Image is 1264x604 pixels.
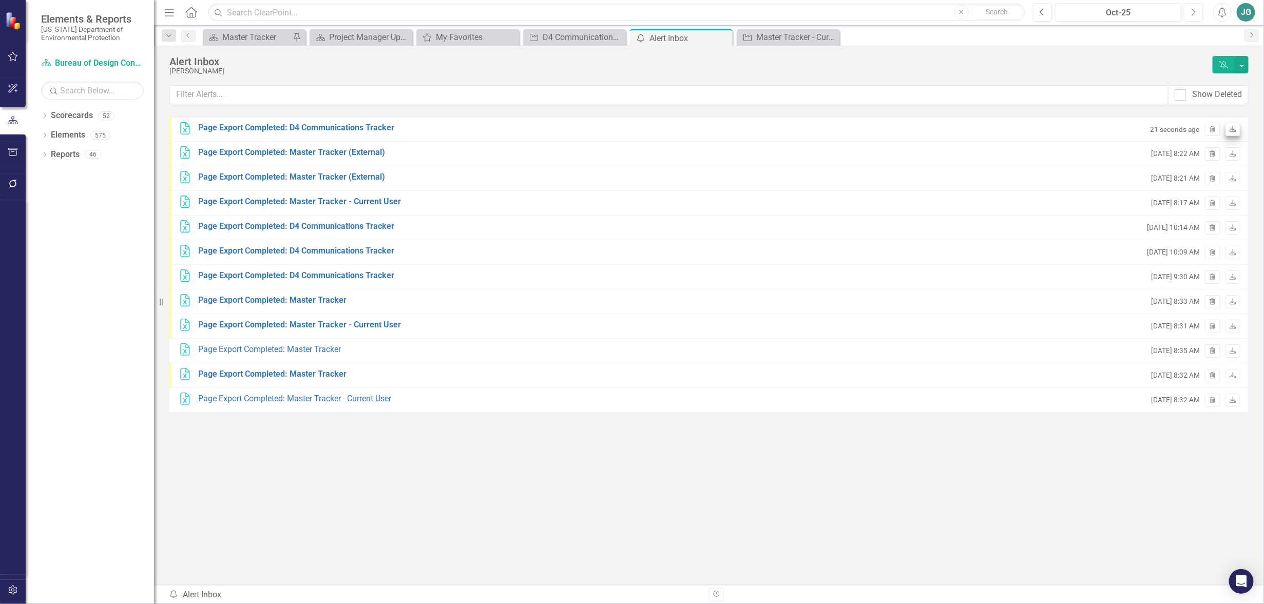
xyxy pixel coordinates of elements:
[312,31,410,44] a: Project Manager Updates
[1151,297,1200,306] small: [DATE] 8:33 AM
[1192,89,1242,101] div: Show Deleted
[1151,395,1200,405] small: [DATE] 8:32 AM
[543,31,623,44] div: D4 Communications Tracker
[329,31,410,44] div: Project Manager Updates
[222,31,290,44] div: Master Tracker
[1059,7,1178,19] div: Oct-25
[169,56,1208,67] div: Alert Inbox
[1147,247,1200,257] small: [DATE] 10:09 AM
[41,13,144,25] span: Elements & Reports
[90,131,110,140] div: 575
[169,67,1208,75] div: [PERSON_NAME]
[205,31,290,44] a: Master Tracker
[1151,173,1200,183] small: [DATE] 8:21 AM
[436,31,516,44] div: My Favorites
[756,31,837,44] div: Master Tracker - Current User
[168,589,701,601] div: Alert Inbox
[1151,321,1200,331] small: [DATE] 8:31 AM
[198,368,347,380] div: Page Export Completed: Master Tracker
[198,344,341,356] div: Page Export Completed: Master Tracker
[198,196,401,208] div: Page Export Completed: Master Tracker - Current User
[41,57,144,69] a: Bureau of Design Construction
[419,31,516,44] a: My Favorites
[198,147,385,159] div: Page Export Completed: Master Tracker (External)
[1147,223,1200,232] small: [DATE] 10:14 AM
[51,110,93,122] a: Scorecards
[739,31,837,44] a: Master Tracker - Current User
[198,171,385,183] div: Page Export Completed: Master Tracker (External)
[208,4,1025,22] input: Search ClearPoint...
[198,393,391,405] div: Page Export Completed: Master Tracker - Current User
[1151,198,1200,208] small: [DATE] 8:17 AM
[1151,346,1200,356] small: [DATE] 8:35 AM
[526,31,623,44] a: D4 Communications Tracker
[41,82,144,100] input: Search Below...
[1055,3,1181,22] button: Oct-25
[198,295,347,306] div: Page Export Completed: Master Tracker
[198,122,394,134] div: Page Export Completed: D4 Communications Tracker
[1151,371,1200,380] small: [DATE] 8:32 AM
[1237,3,1255,22] button: JG
[41,25,144,42] small: [US_STATE] Department of Environmental Protection
[1150,125,1200,134] small: 21 seconds ago
[85,150,101,159] div: 46
[198,319,401,331] div: Page Export Completed: Master Tracker - Current User
[986,8,1008,16] span: Search
[5,12,23,30] img: ClearPoint Strategy
[1151,272,1200,282] small: [DATE] 9:30 AM
[51,149,80,161] a: Reports
[1151,149,1200,159] small: [DATE] 8:22 AM
[98,111,114,120] div: 52
[169,85,1169,104] input: Filter Alerts...
[971,5,1023,20] button: Search
[198,245,394,257] div: Page Export Completed: D4 Communications Tracker
[198,221,394,232] div: Page Export Completed: D4 Communications Tracker
[1229,569,1254,594] div: Open Intercom Messenger
[649,32,730,45] div: Alert Inbox
[198,270,394,282] div: Page Export Completed: D4 Communications Tracker
[51,129,85,141] a: Elements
